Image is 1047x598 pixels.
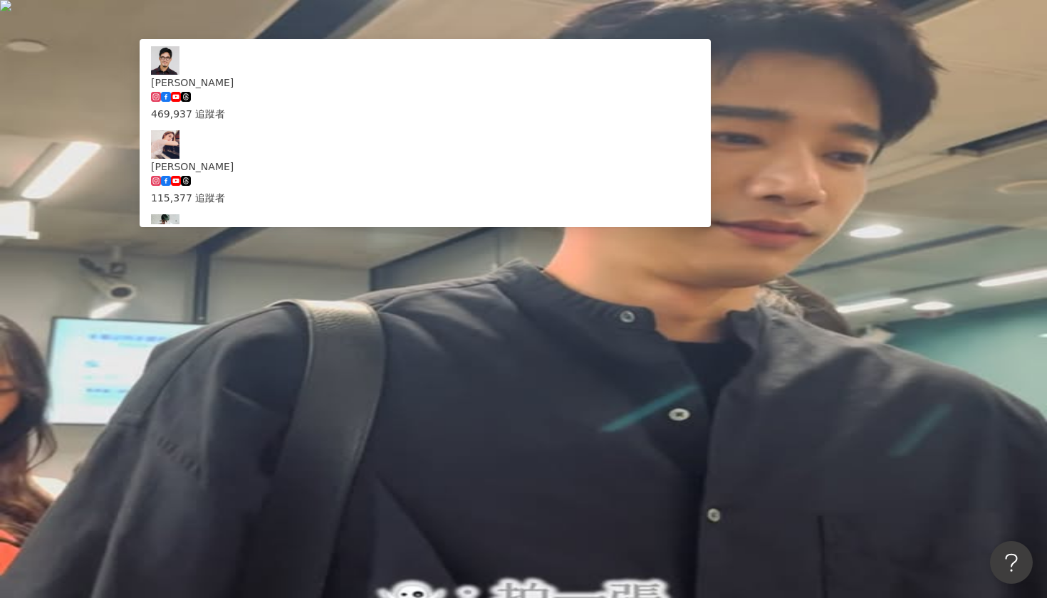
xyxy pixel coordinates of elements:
[990,541,1033,584] iframe: Help Scout Beacon - Open
[151,75,699,90] div: [PERSON_NAME]
[151,106,699,122] div: 469,937 追蹤者
[151,190,699,206] div: 115,377 追蹤者
[151,159,699,174] div: [PERSON_NAME]
[151,46,179,75] img: KOL Avatar
[151,130,179,159] img: KOL Avatar
[151,214,179,243] img: KOL Avatar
